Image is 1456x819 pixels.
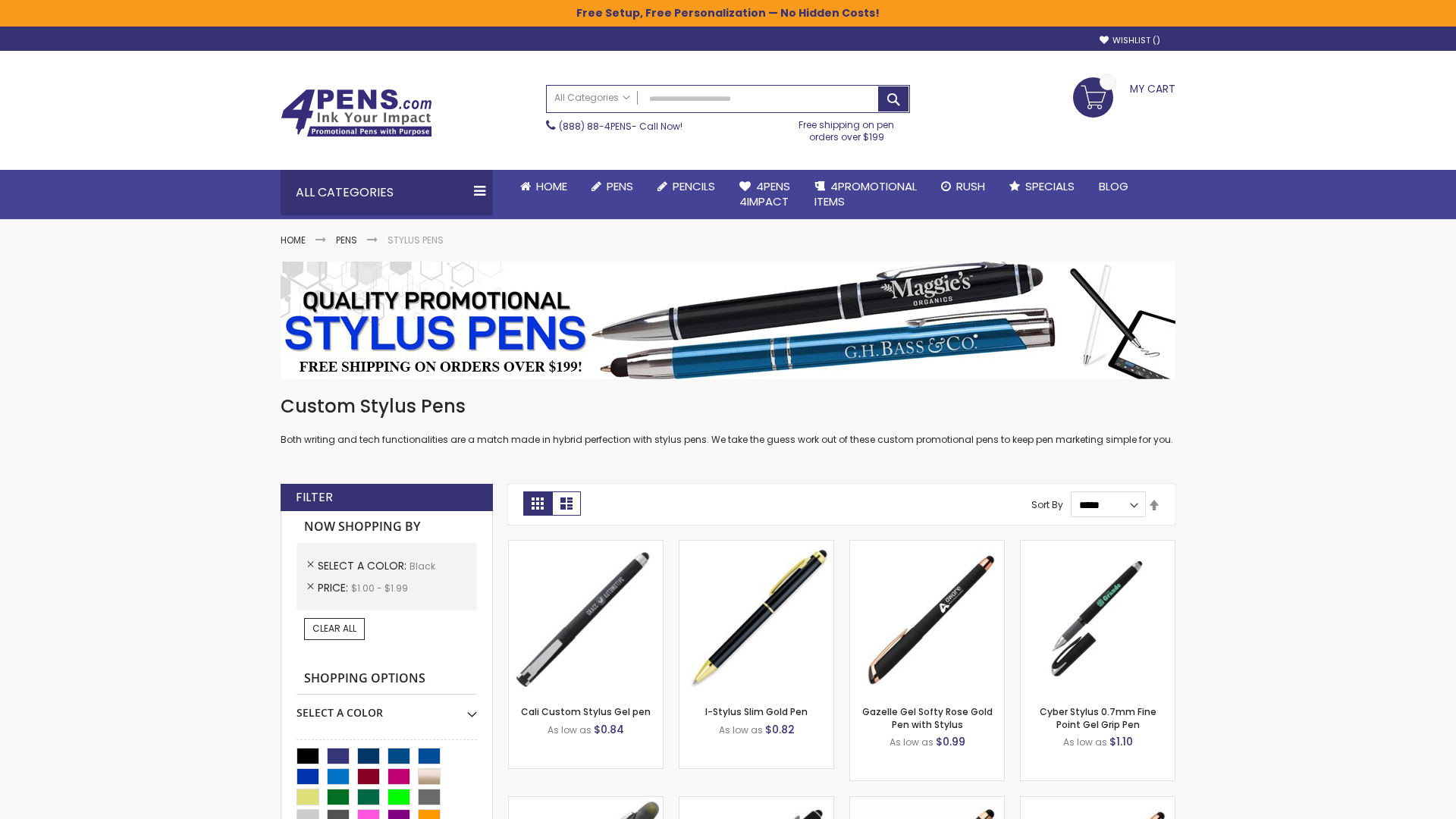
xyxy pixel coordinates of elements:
[802,170,929,219] a: 4PROMOTIONALITEMS
[739,178,790,209] span: 4Pens 4impact
[509,541,663,695] img: Cali Custom Stylus Gel pen-Black
[547,86,638,111] a: All Categories
[719,723,763,736] span: As low as
[1100,35,1160,46] a: Wishlist
[318,580,351,595] span: Price
[509,540,663,553] a: Cali Custom Stylus Gel pen-Black
[318,558,409,573] span: Select A Color
[336,234,357,246] a: Pens
[1021,796,1175,809] a: Gazelle Gel Softy Rose Gold Pen with Stylus - ColorJet-Black
[679,796,833,809] a: Custom Soft Touch® Metal Pens with Stylus-Black
[850,541,1004,695] img: Gazelle Gel Softy Rose Gold Pen with Stylus-Black
[304,618,365,639] a: Clear All
[1025,178,1075,194] span: Specials
[296,489,333,506] strong: Filter
[1099,178,1128,194] span: Blog
[890,736,934,748] span: As low as
[997,170,1087,203] a: Specials
[559,120,632,133] a: (888) 88-4PENS
[673,178,715,194] span: Pencils
[1021,541,1175,695] img: Cyber Stylus 0.7mm Fine Point Gel Grip Pen-Black
[862,705,993,730] a: Gazelle Gel Softy Rose Gold Pen with Stylus
[281,394,1175,447] div: Both writing and tech functionalities are a match made in hybrid perfection with stylus pens. We ...
[783,113,911,143] div: Free shipping on pen orders over $199
[1087,170,1141,203] a: Blog
[956,178,985,194] span: Rush
[1021,540,1175,553] a: Cyber Stylus 0.7mm Fine Point Gel Grip Pen-Black
[312,622,356,635] span: Clear All
[536,178,567,194] span: Home
[297,663,477,695] strong: Shopping Options
[1040,705,1156,730] a: Cyber Stylus 0.7mm Fine Point Gel Grip Pen
[1109,734,1133,749] span: $1.10
[409,560,435,573] span: Black
[679,541,833,695] img: I-Stylus Slim Gold-Black
[645,170,727,203] a: Pencils
[607,178,633,194] span: Pens
[579,170,645,203] a: Pens
[594,722,624,737] span: $0.84
[929,170,997,203] a: Rush
[814,178,917,209] span: 4PROMOTIONAL ITEMS
[548,723,591,736] span: As low as
[1063,736,1107,748] span: As low as
[281,394,1175,419] h1: Custom Stylus Pens
[705,705,808,718] a: I-Stylus Slim Gold Pen
[679,540,833,553] a: I-Stylus Slim Gold-Black
[523,491,552,516] strong: Grid
[281,89,432,137] img: 4Pens Custom Pens and Promotional Products
[850,796,1004,809] a: Islander Softy Rose Gold Gel Pen with Stylus-Black
[281,262,1175,379] img: Stylus Pens
[727,170,802,219] a: 4Pens4impact
[508,170,579,203] a: Home
[297,695,477,720] div: Select A Color
[351,582,408,595] span: $1.00 - $1.99
[297,511,477,543] strong: Now Shopping by
[388,234,444,246] strong: Stylus Pens
[850,540,1004,553] a: Gazelle Gel Softy Rose Gold Pen with Stylus-Black
[554,92,630,104] span: All Categories
[281,170,493,215] div: All Categories
[521,705,651,718] a: Cali Custom Stylus Gel pen
[509,796,663,809] a: Souvenir® Jalan Highlighter Stylus Pen Combo-Black
[559,120,682,133] span: - Call Now!
[1031,498,1063,511] label: Sort By
[936,734,965,749] span: $0.99
[281,234,306,246] a: Home
[765,722,795,737] span: $0.82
